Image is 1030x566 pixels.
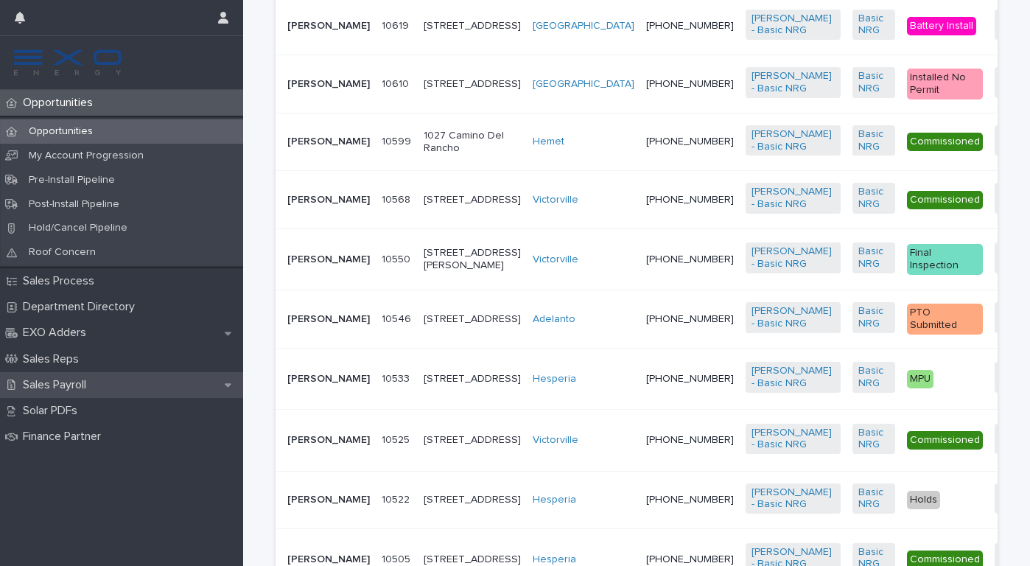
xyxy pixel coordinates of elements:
p: [STREET_ADDRESS] [424,194,521,206]
p: Department Directory [17,300,147,314]
p: [PERSON_NAME] [287,553,370,566]
a: [PERSON_NAME] - Basic NRG [752,128,835,153]
p: [PERSON_NAME] [287,254,370,266]
a: [PHONE_NUMBER] [646,136,734,147]
a: [PHONE_NUMBER] [646,314,734,324]
div: Installed No Permit [907,69,983,99]
p: 10550 [382,251,413,266]
a: Basic NRG [858,128,889,153]
a: [PHONE_NUMBER] [646,79,734,89]
a: Adelanto [533,313,575,326]
p: Sales Process [17,274,106,288]
a: Basic NRG [858,245,889,270]
a: [PERSON_NAME] - Basic NRG [752,427,835,452]
div: Battery Install [907,17,976,35]
div: MPU [907,370,933,388]
p: Sales Reps [17,352,91,366]
p: [PERSON_NAME] [287,78,370,91]
p: [STREET_ADDRESS][PERSON_NAME] [424,247,521,272]
p: [PERSON_NAME] [287,313,370,326]
a: [PERSON_NAME] - Basic NRG [752,13,835,38]
p: Hold/Cancel Pipeline [17,222,139,234]
p: Solar PDFs [17,404,89,418]
a: Basic NRG [858,305,889,330]
p: [STREET_ADDRESS] [424,373,521,385]
a: [PHONE_NUMBER] [646,254,734,265]
p: [STREET_ADDRESS] [424,78,521,91]
p: [STREET_ADDRESS] [424,494,521,506]
a: Basic NRG [858,486,889,511]
p: [STREET_ADDRESS] [424,434,521,447]
a: [PERSON_NAME] - Basic NRG [752,70,835,95]
a: [PERSON_NAME] - Basic NRG [752,305,835,330]
div: Commissioned [907,431,983,450]
p: 10568 [382,191,413,206]
p: 10619 [382,17,412,32]
div: Commissioned [907,133,983,151]
p: 10599 [382,133,414,148]
p: 10522 [382,491,413,506]
p: [PERSON_NAME] [287,194,370,206]
a: [PHONE_NUMBER] [646,495,734,505]
a: Basic NRG [858,427,889,452]
a: Victorville [533,194,578,206]
a: Basic NRG [858,186,889,211]
a: Hesperia [533,494,576,506]
a: [PERSON_NAME] - Basic NRG [752,365,835,390]
a: [PHONE_NUMBER] [646,435,734,445]
a: Basic NRG [858,13,889,38]
p: [PERSON_NAME] [287,136,370,148]
p: [PERSON_NAME] [287,20,370,32]
p: My Account Progression [17,150,155,162]
a: [PHONE_NUMBER] [646,195,734,205]
p: [STREET_ADDRESS] [424,20,521,32]
p: Post-Install Pipeline [17,198,131,211]
a: [GEOGRAPHIC_DATA] [533,20,634,32]
a: Victorville [533,434,578,447]
p: 10505 [382,551,413,566]
p: [STREET_ADDRESS] [424,313,521,326]
p: [PERSON_NAME] [287,434,370,447]
a: [GEOGRAPHIC_DATA] [533,78,634,91]
a: [PHONE_NUMBER] [646,21,734,31]
p: Opportunities [17,125,105,138]
div: Commissioned [907,191,983,209]
a: [PERSON_NAME] - Basic NRG [752,245,835,270]
p: 10525 [382,431,413,447]
a: [PERSON_NAME] - Basic NRG [752,486,835,511]
p: 10546 [382,310,414,326]
p: Pre-Install Pipeline [17,174,127,186]
div: PTO Submitted [907,304,983,335]
a: Hemet [533,136,564,148]
p: [PERSON_NAME] [287,373,370,385]
img: FKS5r6ZBThi8E5hshIGi [12,48,124,77]
a: [PHONE_NUMBER] [646,554,734,565]
p: [PERSON_NAME] [287,494,370,506]
p: Finance Partner [17,430,113,444]
p: EXO Adders [17,326,98,340]
p: Sales Payroll [17,378,98,392]
p: 1027 Camino Del Rancho [424,130,521,155]
a: Basic NRG [858,365,889,390]
a: Victorville [533,254,578,266]
p: 10610 [382,75,412,91]
a: [PHONE_NUMBER] [646,374,734,384]
a: Hesperia [533,373,576,385]
p: 10533 [382,370,413,385]
p: [STREET_ADDRESS] [424,553,521,566]
a: [PERSON_NAME] - Basic NRG [752,186,835,211]
div: Holds [907,491,940,509]
div: Final Inspection [907,244,983,275]
a: Hesperia [533,553,576,566]
a: Basic NRG [858,70,889,95]
p: Opportunities [17,96,105,110]
p: Roof Concern [17,246,108,259]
